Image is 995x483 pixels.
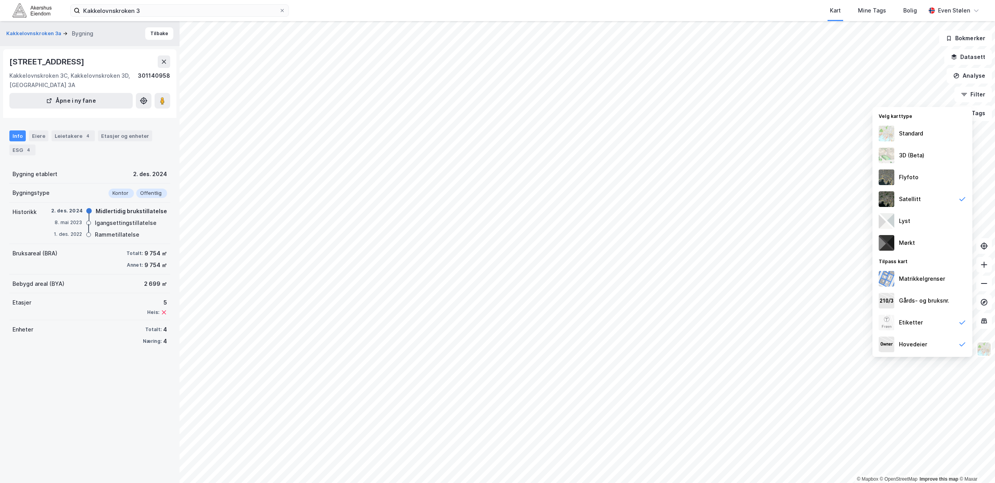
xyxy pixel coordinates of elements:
div: Leietakere [52,130,95,141]
img: Z [879,148,894,163]
div: Bygning etablert [12,169,57,179]
img: majorOwner.b5e170eddb5c04bfeeff.jpeg [879,337,894,352]
div: 4 [163,337,167,346]
img: nCdM7BzjoCAAAAAElFTkSuQmCC [879,235,894,251]
img: Z [879,315,894,330]
button: Datasett [944,49,992,65]
div: 8. mai 2023 [51,219,82,226]
div: Flyfoto [899,173,918,182]
div: Kontrollprogram for chat [956,446,995,483]
div: Etiketter [899,318,923,327]
input: Søk på adresse, matrikkel, gårdeiere, leietakere eller personer [80,5,279,16]
img: akershus-eiendom-logo.9091f326c980b4bce74ccdd9f866810c.svg [12,4,52,17]
button: Bokmerker [939,30,992,46]
div: 2 699 ㎡ [144,279,167,289]
a: OpenStreetMap [880,476,918,482]
div: Even Stølen [938,6,970,15]
div: Totalt: [145,326,162,333]
div: Lyst [899,216,910,226]
div: Midlertidig brukstillatelse [96,207,167,216]
div: Etasjer [12,298,31,307]
div: Satellitt [899,194,921,204]
button: Tags [956,105,992,121]
div: Kakkelovnskroken 3C, Kakkelovnskroken 3D, [GEOGRAPHIC_DATA] 3A [9,71,138,90]
button: Åpne i ny fane [9,93,133,109]
div: 3D (Beta) [899,151,924,160]
a: Mapbox [857,476,878,482]
div: 4 [84,132,92,140]
div: Rammetillatelse [95,230,139,239]
div: Standard [899,129,923,138]
img: Z [879,169,894,185]
img: Z [977,342,991,356]
img: cadastreKeys.547ab17ec502f5a4ef2b.jpeg [879,293,894,308]
div: Annet: [127,262,143,268]
div: Bygning [72,29,93,38]
div: Bolig [903,6,917,15]
div: 301140958 [138,71,170,90]
div: Næring: [143,338,162,344]
button: Filter [954,87,992,102]
div: 9 754 ㎡ [144,249,167,258]
button: Kakkelovnskroken 3a [6,30,63,37]
img: luj3wr1y2y3+OchiMxRmMxRlscgabnMEmZ7DJGWxyBpucwSZnsMkZbHIGm5zBJmewyRlscgabnMEmZ7DJGWxyBpucwSZnsMkZ... [879,213,894,229]
div: Matrikkelgrenser [899,274,945,283]
div: Etasjer og enheter [101,132,149,139]
div: Heis: [147,309,159,315]
div: Gårds- og bruksnr. [899,296,949,305]
div: 1. des. 2022 [51,231,82,238]
div: Bebygd areal (BYA) [12,279,64,289]
div: ESG [9,144,36,155]
div: 4 [25,146,32,154]
div: [STREET_ADDRESS] [9,55,86,68]
div: Tilpass kart [872,254,972,268]
img: Z [879,126,894,141]
div: 2. des. 2024 [51,207,83,214]
div: Bruksareal (BRA) [12,249,57,258]
div: 2. des. 2024 [133,169,167,179]
div: Historikk [12,207,37,217]
div: Info [9,130,26,141]
div: Velg karttype [872,109,972,123]
div: Hovedeier [899,340,927,349]
div: Mørkt [899,238,915,248]
div: Totalt: [126,250,143,257]
iframe: Chat Widget [956,446,995,483]
div: Eiere [29,130,48,141]
div: 4 [163,325,167,334]
div: Kart [830,6,841,15]
div: 9 754 ㎡ [144,260,167,270]
button: Analyse [947,68,992,84]
div: 5 [147,298,167,307]
button: Tilbake [145,27,173,40]
div: Mine Tags [858,6,886,15]
img: cadastreBorders.cfe08de4b5ddd52a10de.jpeg [879,271,894,287]
div: Enheter [12,325,33,334]
div: Bygningstype [12,188,50,198]
img: 9k= [879,191,894,207]
a: Improve this map [920,476,958,482]
div: Igangsettingstillatelse [95,218,157,228]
